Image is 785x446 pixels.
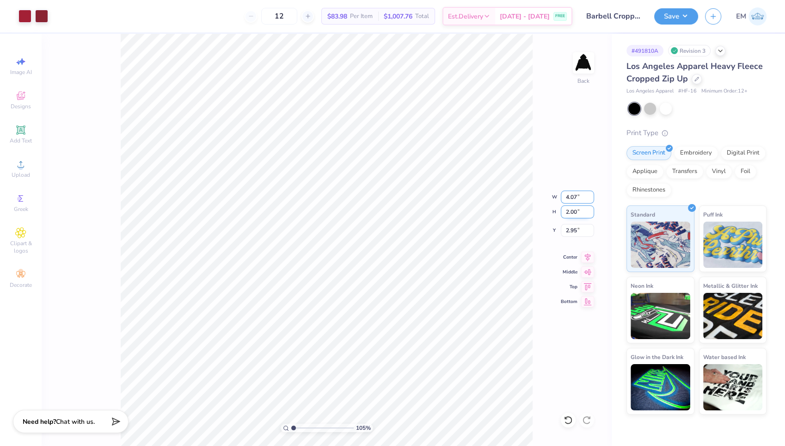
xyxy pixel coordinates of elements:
span: Puff Ink [703,210,723,219]
div: Rhinestones [626,183,671,197]
span: Standard [631,210,655,219]
img: Metallic & Glitter Ink [703,293,763,339]
span: Add Text [10,137,32,144]
input: Untitled Design [579,7,647,25]
strong: Need help? [23,417,56,426]
span: Est. Delivery [448,12,483,21]
span: $1,007.76 [384,12,412,21]
span: Los Angeles Apparel [626,87,674,95]
span: Middle [561,269,577,275]
span: Neon Ink [631,281,653,291]
span: Per Item [350,12,373,21]
span: # HF-16 [678,87,697,95]
input: – – [261,8,297,25]
div: Digital Print [721,146,766,160]
img: Neon Ink [631,293,690,339]
div: Print Type [626,128,767,138]
div: # 491810A [626,45,663,56]
div: Transfers [666,165,703,179]
span: FREE [555,13,565,19]
span: $83.98 [327,12,347,21]
span: [DATE] - [DATE] [500,12,550,21]
span: Image AI [10,68,32,76]
div: Applique [626,165,663,179]
span: Upload [12,171,30,179]
a: EM [736,7,767,25]
span: Bottom [561,298,577,305]
span: Designs [11,103,31,110]
div: Screen Print [626,146,671,160]
div: Vinyl [706,165,732,179]
div: Revision 3 [668,45,711,56]
span: Metallic & Glitter Ink [703,281,758,291]
span: Chat with us. [56,417,95,426]
img: Standard [631,222,690,268]
span: Center [561,254,577,260]
span: Clipart & logos [5,240,37,254]
span: Minimum Order: 12 + [701,87,748,95]
div: Foil [735,165,756,179]
img: Puff Ink [703,222,763,268]
img: Water based Ink [703,364,763,410]
span: Decorate [10,281,32,289]
img: Back [574,54,593,72]
div: Back [577,77,589,85]
img: Erin Mickan [748,7,767,25]
span: Total [415,12,429,21]
img: Glow in the Dark Ink [631,364,690,410]
span: 105 % [356,424,371,432]
span: Top [561,284,577,290]
span: EM [736,11,746,22]
span: Greek [14,205,28,213]
span: Los Angeles Apparel Heavy Fleece Cropped Zip Up [626,61,763,84]
button: Save [654,8,698,25]
span: Water based Ink [703,352,746,362]
span: Glow in the Dark Ink [631,352,683,362]
div: Embroidery [674,146,718,160]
